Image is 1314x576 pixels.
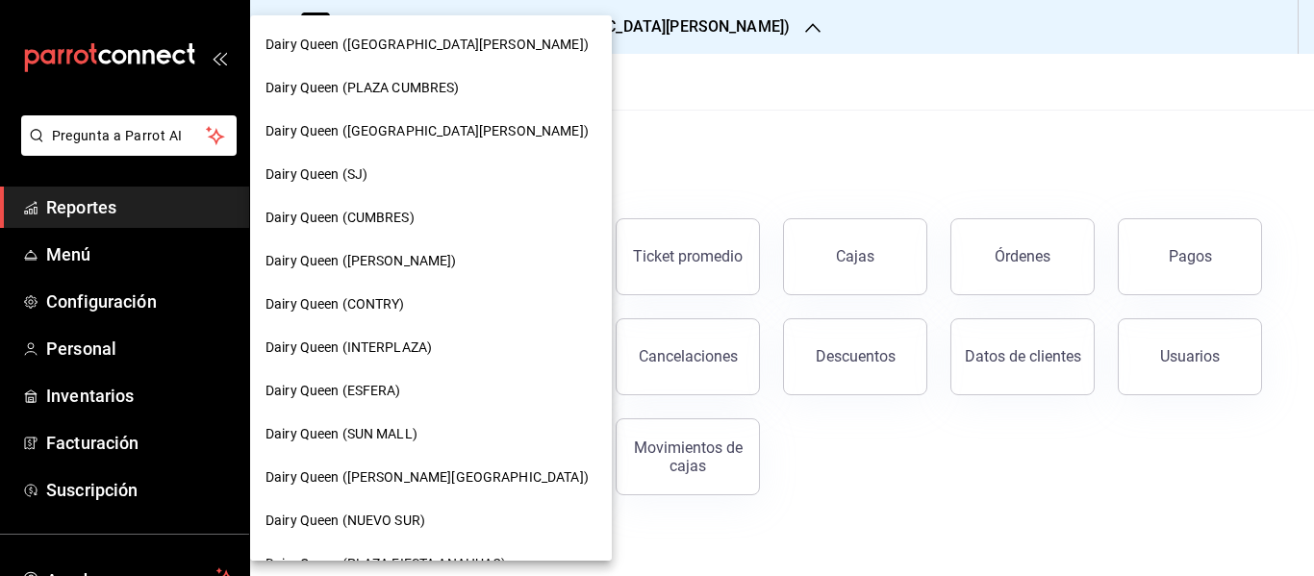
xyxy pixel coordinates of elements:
[265,208,415,228] span: Dairy Queen (CUMBRES)
[250,110,612,153] div: Dairy Queen ([GEOGRAPHIC_DATA][PERSON_NAME])
[265,511,425,531] span: Dairy Queen (NUEVO SUR)
[250,499,612,542] div: Dairy Queen (NUEVO SUR)
[265,78,460,98] span: Dairy Queen (PLAZA CUMBRES)
[265,121,589,141] span: Dairy Queen ([GEOGRAPHIC_DATA][PERSON_NAME])
[250,283,612,326] div: Dairy Queen (CONTRY)
[265,35,589,55] span: Dairy Queen ([GEOGRAPHIC_DATA][PERSON_NAME])
[250,239,612,283] div: Dairy Queen ([PERSON_NAME])
[265,164,367,185] span: Dairy Queen (SJ)
[265,251,457,271] span: Dairy Queen ([PERSON_NAME])
[265,554,506,574] span: Dairy Queen (PLAZA FIESTA ANAHUAC)
[250,456,612,499] div: Dairy Queen ([PERSON_NAME][GEOGRAPHIC_DATA])
[250,196,612,239] div: Dairy Queen (CUMBRES)
[265,294,405,314] span: Dairy Queen (CONTRY)
[265,338,432,358] span: Dairy Queen (INTERPLAZA)
[250,23,612,66] div: Dairy Queen ([GEOGRAPHIC_DATA][PERSON_NAME])
[250,153,612,196] div: Dairy Queen (SJ)
[265,381,401,401] span: Dairy Queen (ESFERA)
[250,66,612,110] div: Dairy Queen (PLAZA CUMBRES)
[250,369,612,413] div: Dairy Queen (ESFERA)
[250,326,612,369] div: Dairy Queen (INTERPLAZA)
[250,413,612,456] div: Dairy Queen (SUN MALL)
[265,467,589,488] span: Dairy Queen ([PERSON_NAME][GEOGRAPHIC_DATA])
[265,424,417,444] span: Dairy Queen (SUN MALL)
